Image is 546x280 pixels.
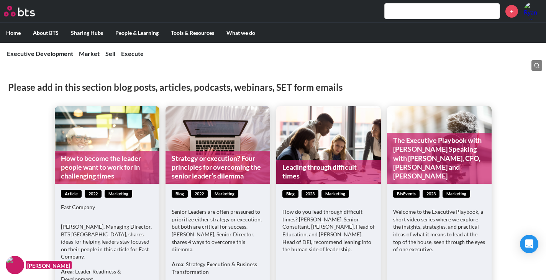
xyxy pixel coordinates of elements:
[282,208,375,253] p: How do you lead through difficult times? [PERSON_NAME], Senior Consultant, [PERSON_NAME], Head of...
[220,23,261,43] label: What we do
[4,6,35,16] img: BTS Logo
[61,203,153,211] p: Fast Company
[79,50,100,57] a: Market
[524,2,542,20] img: Ryan Stiles
[387,133,492,184] a: The Executive Playbook with [PERSON_NAME] Speaking with [PERSON_NAME], CFO, [PERSON_NAME] and [PE...
[26,261,72,270] figcaption: [PERSON_NAME]
[172,208,264,253] p: Senior Leaders are often pressured to prioritize either strategy or execution, but both are criti...
[211,190,238,198] span: Marketing
[423,190,439,198] span: 2023
[282,190,298,198] span: blog
[27,23,65,43] label: About BTS
[109,23,165,43] label: People & Learning
[191,190,208,198] span: 2022
[393,208,485,253] p: Welcome to the Executive Playbook, a short video series where we explore the insights, strategies...
[520,235,538,253] div: Open Intercom Messenger
[302,190,318,198] span: 2023
[105,190,132,198] span: Marketing
[7,50,73,57] a: Executive Development
[121,50,144,57] a: Execute
[276,160,381,184] a: Leading through difficult times
[55,151,159,184] a: How to become the leader people want to work for in challenging times
[393,190,420,198] span: btsEvents
[524,2,542,20] a: Profile
[443,190,470,198] span: Marketing
[172,190,188,198] span: blog
[105,50,115,57] a: Sell
[172,261,183,267] strong: Area
[505,5,518,18] a: +
[4,6,49,16] a: Go home
[61,223,153,260] p: [PERSON_NAME], Managing Director, BTS [GEOGRAPHIC_DATA], shares ideas for helping leaders stay fo...
[165,23,220,43] label: Tools & Resources
[6,256,24,274] img: F
[61,190,82,198] span: article
[172,260,264,275] p: : Strategy Execution & Business Transformation
[321,190,349,198] span: Marketing
[65,23,109,43] label: Sharing Hubs
[85,190,102,198] span: 2022
[166,151,270,184] a: Strategy or execution? Four principles for overcoming the senior leader’s dilemma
